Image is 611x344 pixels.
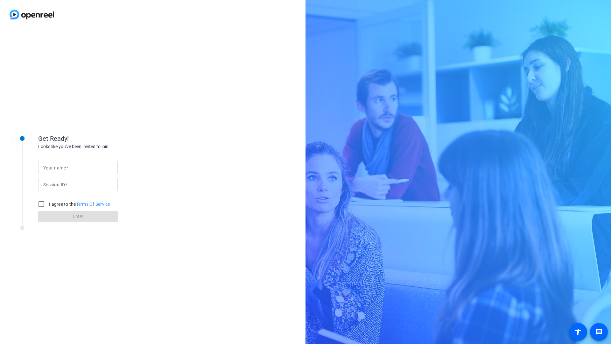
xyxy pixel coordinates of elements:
[76,202,110,207] a: Terms Of Service
[574,328,582,336] mat-icon: accessibility
[38,134,165,143] div: Get Ready!
[43,165,66,170] mat-label: Your name
[595,328,603,336] mat-icon: message
[48,201,110,207] label: I agree to the
[43,182,65,187] mat-label: Session ID
[38,143,165,150] div: Looks like you've been invited to join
